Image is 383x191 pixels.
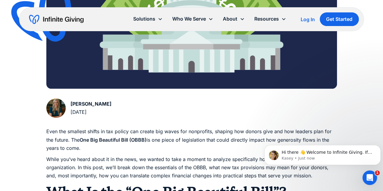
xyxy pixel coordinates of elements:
a: [PERSON_NAME][DATE] [46,98,111,118]
p: While you’ve heard about it in the news, we wanted to take a moment to analyze specifically how t... [46,155,337,180]
iframe: Intercom live chat [362,170,377,185]
div: [PERSON_NAME] [71,100,111,108]
a: Get Started [320,12,359,26]
div: Resources [254,15,279,23]
div: [DATE] [71,108,111,116]
div: Solutions [133,15,155,23]
div: Solutions [128,12,167,25]
div: Who We Serve [167,12,218,25]
div: Log In [301,17,315,22]
iframe: Intercom notifications message [262,132,383,175]
div: Resources [249,12,291,25]
div: About [218,12,249,25]
div: Who We Serve [172,15,206,23]
a: Log In [301,16,315,23]
strong: One Big Beautiful Bill (OBBB) [80,137,147,143]
a: home [29,15,84,24]
p: Even the smallest shifts in tax policy can create big waves for nonprofits, shaping how donors gi... [46,127,337,152]
span: 1 [375,170,380,175]
div: About [223,15,237,23]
